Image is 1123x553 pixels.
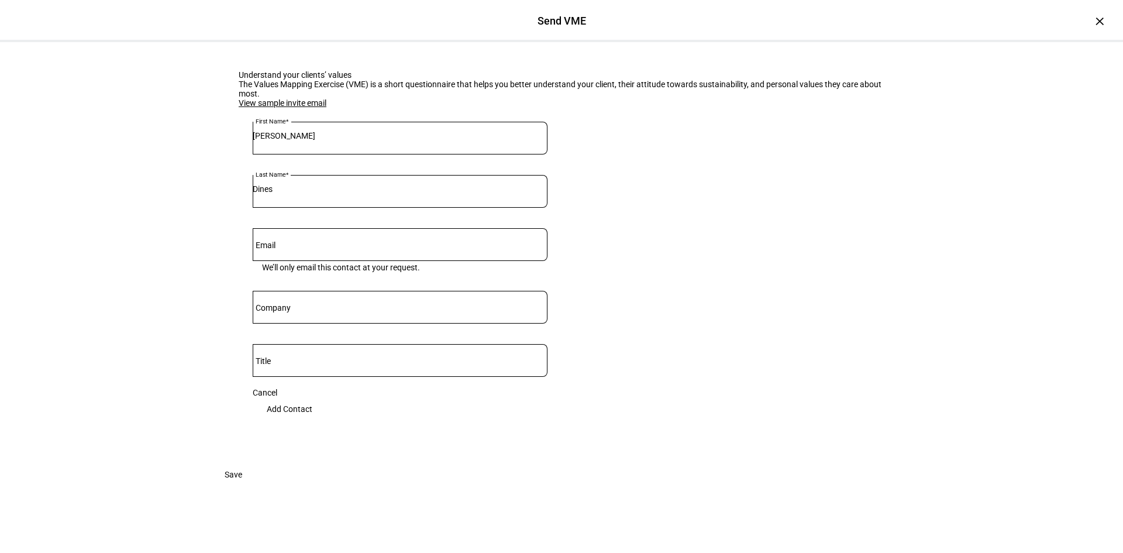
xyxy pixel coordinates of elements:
[239,98,326,108] a: View sample invite email
[253,388,547,397] div: Cancel
[256,241,275,250] mat-label: Email
[256,356,271,366] mat-label: Title
[262,261,420,272] mat-hint: We’ll only email this contact at your request.
[239,70,884,80] div: Understand your clients’ values
[256,118,285,125] mat-label: First Name
[256,171,285,178] mat-label: Last Name
[267,397,312,421] span: Add Contact
[225,463,242,486] span: Save
[211,463,256,486] button: Save
[253,397,326,421] button: Add Contact
[1090,12,1109,30] div: ×
[256,303,291,312] mat-label: Company
[239,80,884,98] div: The Values Mapping Exercise (VME) is a short questionnaire that helps you better understand your ...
